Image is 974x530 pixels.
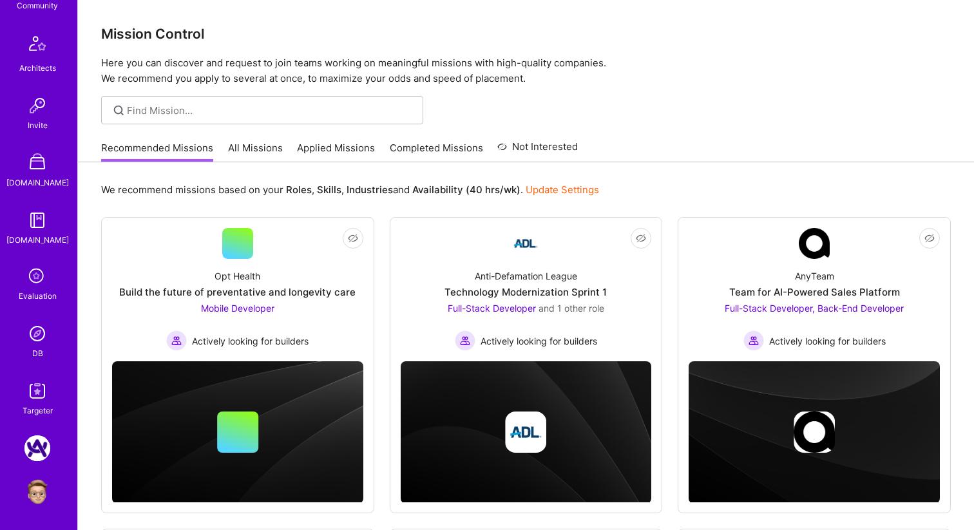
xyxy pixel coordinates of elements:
[101,183,599,196] p: We recommend missions based on your , , and .
[6,233,69,247] div: [DOMAIN_NAME]
[24,378,50,404] img: Skill Targeter
[32,346,43,360] div: DB
[286,184,312,196] b: Roles
[24,435,50,461] img: A.Team: Google Calendar Integration Testing
[19,289,57,303] div: Evaluation
[455,330,475,351] img: Actively looking for builders
[743,330,764,351] img: Actively looking for builders
[111,103,126,118] i: icon SearchGrey
[24,479,50,505] img: User Avatar
[448,303,536,314] span: Full-Stack Developer
[390,141,483,162] a: Completed Missions
[412,184,520,196] b: Availability (40 hrs/wk)
[166,330,187,351] img: Actively looking for builders
[505,412,546,453] img: Company logo
[21,479,53,505] a: User Avatar
[924,233,935,243] i: icon EyeClosed
[119,285,356,299] div: Build the future of preventative and longevity care
[481,334,597,348] span: Actively looking for builders
[401,228,652,351] a: Company LogoAnti-Defamation LeagueTechnology Modernization Sprint 1Full-Stack Developer and 1 oth...
[725,303,904,314] span: Full-Stack Developer, Back-End Developer
[729,285,900,299] div: Team for AI-Powered Sales Platform
[539,303,604,314] span: and 1 other role
[28,118,48,132] div: Invite
[101,55,951,86] p: Here you can discover and request to join teams working on meaningful missions with high-quality ...
[101,141,213,162] a: Recommended Missions
[689,361,940,503] img: cover
[317,184,341,196] b: Skills
[347,184,393,196] b: Industries
[192,334,309,348] span: Actively looking for builders
[475,269,577,283] div: Anti-Defamation League
[636,233,646,243] i: icon EyeClosed
[401,361,652,503] img: cover
[795,269,834,283] div: AnyTeam
[25,265,50,289] i: icon SelectionTeam
[24,207,50,233] img: guide book
[127,104,414,117] input: Find Mission...
[769,334,886,348] span: Actively looking for builders
[348,233,358,243] i: icon EyeClosed
[794,412,835,453] img: Company logo
[444,285,607,299] div: Technology Modernization Sprint 1
[201,303,274,314] span: Mobile Developer
[510,228,541,259] img: Company Logo
[6,176,69,189] div: [DOMAIN_NAME]
[24,150,50,176] img: A Store
[101,26,951,42] h3: Mission Control
[23,404,53,417] div: Targeter
[112,361,363,503] img: cover
[215,269,260,283] div: Opt Health
[24,93,50,118] img: Invite
[297,141,375,162] a: Applied Missions
[497,139,578,162] a: Not Interested
[689,228,940,351] a: Company LogoAnyTeamTeam for AI-Powered Sales PlatformFull-Stack Developer, Back-End Developer Act...
[799,228,830,259] img: Company Logo
[112,228,363,351] a: Opt HealthBuild the future of preventative and longevity careMobile Developer Actively looking fo...
[228,141,283,162] a: All Missions
[526,184,599,196] a: Update Settings
[21,435,53,461] a: A.Team: Google Calendar Integration Testing
[24,321,50,346] img: Admin Search
[22,30,53,61] img: Architects
[19,61,56,75] div: Architects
